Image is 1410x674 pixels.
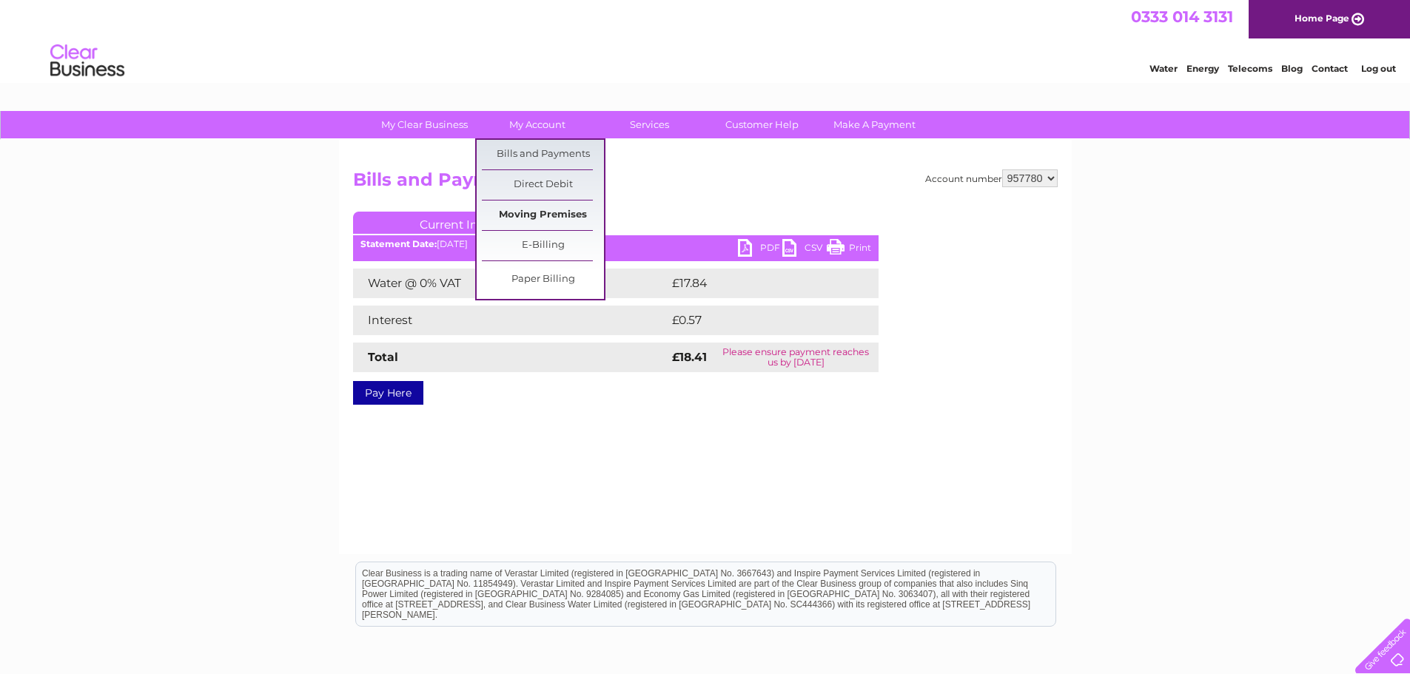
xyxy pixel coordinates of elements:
a: Print [827,239,871,260]
a: My Account [476,111,598,138]
a: Make A Payment [813,111,936,138]
a: Contact [1312,63,1348,74]
a: CSV [782,239,827,260]
a: Current Invoice [353,212,575,234]
a: Paper Billing [482,265,604,294]
a: Services [588,111,711,138]
b: Statement Date: [360,238,437,249]
a: Blog [1281,63,1303,74]
div: Clear Business is a trading name of Verastar Limited (registered in [GEOGRAPHIC_DATA] No. 3667643... [356,8,1055,72]
a: PDF [738,239,782,260]
a: Telecoms [1228,63,1272,74]
a: Log out [1361,63,1396,74]
td: Water @ 0% VAT [353,269,668,298]
td: £17.84 [668,269,847,298]
a: E-Billing [482,231,604,260]
a: Energy [1186,63,1219,74]
img: logo.png [50,38,125,84]
td: Please ensure payment reaches us by [DATE] [714,343,879,372]
strong: Total [368,350,398,364]
td: £0.57 [668,306,844,335]
a: Pay Here [353,381,423,405]
a: Water [1149,63,1178,74]
a: My Clear Business [363,111,486,138]
div: Account number [925,169,1058,187]
a: Customer Help [701,111,823,138]
td: Interest [353,306,668,335]
a: Moving Premises [482,200,604,230]
a: 0333 014 3131 [1131,7,1233,26]
h2: Bills and Payments [353,169,1058,198]
a: Direct Debit [482,170,604,200]
a: Bills and Payments [482,140,604,169]
strong: £18.41 [672,350,707,364]
div: [DATE] [353,239,879,249]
